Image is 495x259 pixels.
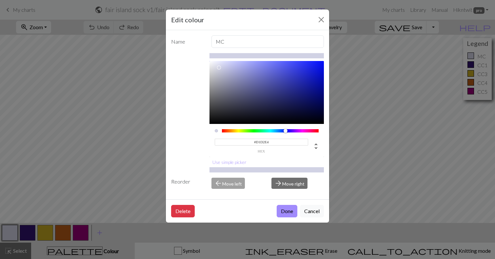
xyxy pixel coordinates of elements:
[167,178,208,189] div: Reorder
[171,205,195,217] button: Delete
[277,205,297,217] button: Done
[171,15,204,25] h5: Edit colour
[271,178,307,189] button: Move right
[167,35,208,48] label: Name
[215,149,308,153] label: hex
[316,14,327,25] button: Close
[209,157,249,167] button: Use simple picker
[300,205,324,217] button: Cancel
[274,179,282,188] span: arrow_forward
